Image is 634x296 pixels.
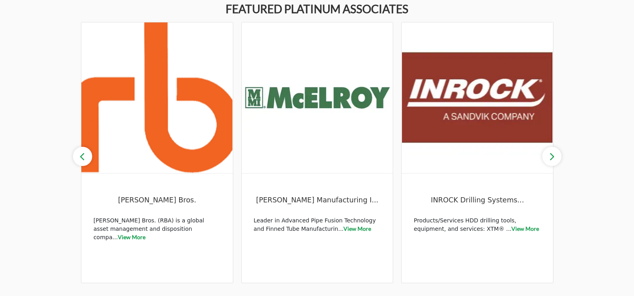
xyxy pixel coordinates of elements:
img: INROCK Drilling Systems, Inc. [402,22,553,173]
span: [PERSON_NAME] Bros. [93,195,221,205]
a: [PERSON_NAME] Manufacturing I... [254,190,381,211]
a: View More [118,234,145,240]
img: Ritchie Bros. [81,22,233,173]
span: [PERSON_NAME] Manufacturing I... [254,195,381,205]
p: Leader in Advanced Pipe Fusion Technology and Finned Tube Manufacturin... [254,216,381,233]
img: McElroy Manufacturing Inc. [242,22,393,173]
p: [PERSON_NAME] Bros. (RBA) is a global asset management and disposition compa... [93,216,221,242]
a: View More [511,225,539,232]
span: INROCK Drilling Systems... [414,195,541,205]
span: McElroy Manufacturing Inc. [254,190,381,211]
p: Products/Services HDD drilling tools, equipment, and services: XTM® ... [414,216,541,233]
a: INROCK Drilling Systems... [414,190,541,211]
h2: FEATURED PLATINUM ASSOCIATES [226,2,408,16]
a: View More [343,225,371,232]
span: Ritchie Bros. [93,190,221,211]
span: INROCK Drilling Systems, Inc. [414,190,541,211]
a: [PERSON_NAME] Bros. [93,190,221,211]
